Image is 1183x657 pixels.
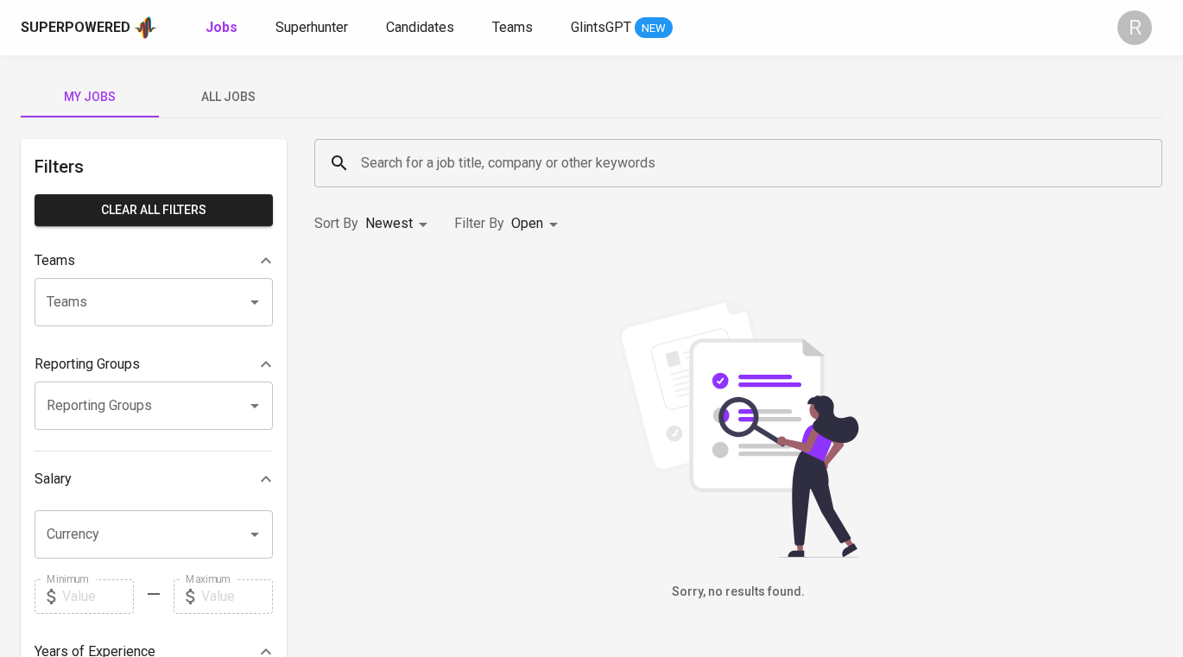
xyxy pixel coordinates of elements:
[169,86,287,108] span: All Jobs
[35,243,273,278] div: Teams
[35,354,140,375] p: Reporting Groups
[454,213,504,234] p: Filter By
[35,469,72,490] p: Salary
[31,86,149,108] span: My Jobs
[609,299,868,558] img: file_searching.svg
[134,15,157,41] img: app logo
[386,17,458,39] a: Candidates
[62,579,134,614] input: Value
[492,17,536,39] a: Teams
[206,19,237,35] b: Jobs
[21,18,130,38] div: Superpowered
[201,579,273,614] input: Value
[511,215,543,231] span: Open
[492,19,533,35] span: Teams
[21,15,157,41] a: Superpoweredapp logo
[243,394,267,418] button: Open
[314,213,358,234] p: Sort By
[275,19,348,35] span: Superhunter
[243,522,267,546] button: Open
[35,194,273,226] button: Clear All filters
[635,20,673,37] span: NEW
[314,583,1162,602] h6: Sorry, no results found.
[35,462,273,496] div: Salary
[386,19,454,35] span: Candidates
[206,17,241,39] a: Jobs
[571,19,631,35] span: GlintsGPT
[1117,10,1152,45] div: R
[365,213,413,234] p: Newest
[35,250,75,271] p: Teams
[365,208,433,240] div: Newest
[571,17,673,39] a: GlintsGPT NEW
[511,208,564,240] div: Open
[48,199,259,221] span: Clear All filters
[275,17,351,39] a: Superhunter
[35,153,273,180] h6: Filters
[243,290,267,314] button: Open
[35,347,273,382] div: Reporting Groups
